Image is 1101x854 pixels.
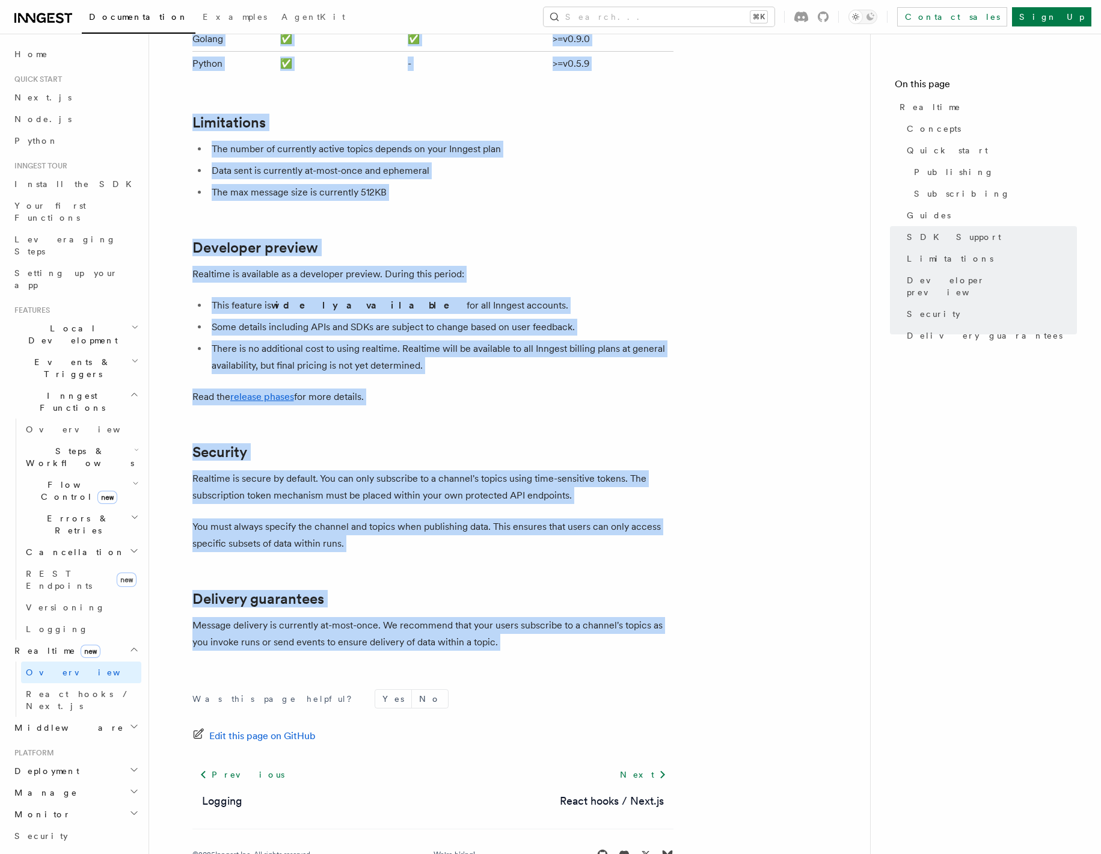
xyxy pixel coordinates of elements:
button: Monitor [10,803,141,825]
span: Cancellation [21,546,125,558]
span: REST Endpoints [26,569,92,591]
td: >=v0.9.0 [548,27,673,52]
span: React hooks / Next.js [26,689,132,711]
span: Concepts [907,123,961,135]
span: Guides [907,209,951,221]
a: Next.js [10,87,141,108]
a: Realtime [895,96,1077,118]
td: - [403,52,548,76]
span: Middleware [10,722,124,734]
a: REST Endpointsnew [21,563,141,597]
span: Events & Triggers [10,356,131,380]
a: Logging [202,793,242,809]
a: Next [613,764,673,785]
span: Subscribing [914,188,1010,200]
a: Guides [902,204,1077,226]
td: Python [192,52,276,76]
a: Sign Up [1012,7,1091,26]
h4: On this page [895,77,1077,96]
button: Local Development [10,318,141,351]
button: Steps & Workflows [21,440,141,474]
li: This feature is for all Inngest accounts. [208,297,673,314]
td: ✅ [275,52,403,76]
span: Deployment [10,765,79,777]
a: Developer preview [902,269,1077,303]
button: Events & Triggers [10,351,141,385]
a: Subscribing [909,183,1077,204]
span: AgentKit [281,12,345,22]
button: No [412,690,448,708]
button: Manage [10,782,141,803]
p: You must always specify the channel and topics when publishing data. This ensures that users can ... [192,518,673,552]
span: Install the SDK [14,179,139,189]
span: Delivery guarantees [907,330,1063,342]
span: Quick start [10,75,62,84]
a: React hooks / Next.js [21,683,141,717]
td: >=v0.5.9 [548,52,673,76]
a: Install the SDK [10,173,141,195]
span: Errors & Retries [21,512,130,536]
a: Examples [195,4,274,32]
span: Python [14,136,58,146]
span: Documentation [89,12,188,22]
p: Realtime is secure by default. You can only subscribe to a channel's topics using time-sensitive ... [192,470,673,504]
li: There is no additional cost to using realtime. Realtime will be available to all Inngest billing ... [208,340,673,374]
strong: widely available [271,300,467,311]
a: Python [10,130,141,152]
span: Monitor [10,808,71,820]
span: Realtime [10,645,100,657]
a: Versioning [21,597,141,618]
span: Edit this page on GitHub [209,728,316,745]
span: Realtime [900,101,961,113]
div: Inngest Functions [10,419,141,640]
a: Overview [21,419,141,440]
p: Read the for more details. [192,389,673,405]
span: Platform [10,748,54,758]
li: The max message size is currently 512KB [208,184,673,201]
a: Security [902,303,1077,325]
span: Local Development [10,322,131,346]
a: Logging [21,618,141,640]
a: release phases [230,391,294,402]
a: AgentKit [274,4,352,32]
span: new [117,573,136,587]
li: Data sent is currently at-most-once and ephemeral [208,162,673,179]
a: Delivery guarantees [902,325,1077,346]
button: Cancellation [21,541,141,563]
a: Your first Functions [10,195,141,229]
span: Manage [10,787,78,799]
span: Your first Functions [14,201,86,223]
span: Security [907,308,960,320]
p: Was this page helpful? [192,693,360,705]
a: Leveraging Steps [10,229,141,262]
span: Flow Control [21,479,132,503]
span: Features [10,306,50,315]
span: Examples [203,12,267,22]
td: Golang [192,27,276,52]
span: Publishing [914,166,994,178]
p: Realtime is available as a developer preview. During this period: [192,266,673,283]
span: Quick start [907,144,988,156]
span: Leveraging Steps [14,235,116,256]
a: Documentation [82,4,195,34]
td: ✅ [403,27,548,52]
a: Contact sales [897,7,1007,26]
a: SDK Support [902,226,1077,248]
a: React hooks / Next.js [560,793,664,809]
span: Overview [26,668,150,677]
a: Delivery guarantees [192,591,324,607]
span: Logging [26,624,88,634]
a: Publishing [909,161,1077,183]
span: Node.js [14,114,72,124]
a: Edit this page on GitHub [192,728,316,745]
span: Versioning [26,603,105,612]
button: Flow Controlnew [21,474,141,508]
button: Inngest Functions [10,385,141,419]
p: Message delivery is currently at-most-once. We recommend that your users subscribe to a channel's... [192,617,673,651]
a: Concepts [902,118,1077,140]
span: SDK Support [907,231,1001,243]
a: Security [192,444,247,461]
li: The number of currently active topics depends on your Inngest plan [208,141,673,158]
span: Overview [26,425,150,434]
span: Steps & Workflows [21,445,134,469]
